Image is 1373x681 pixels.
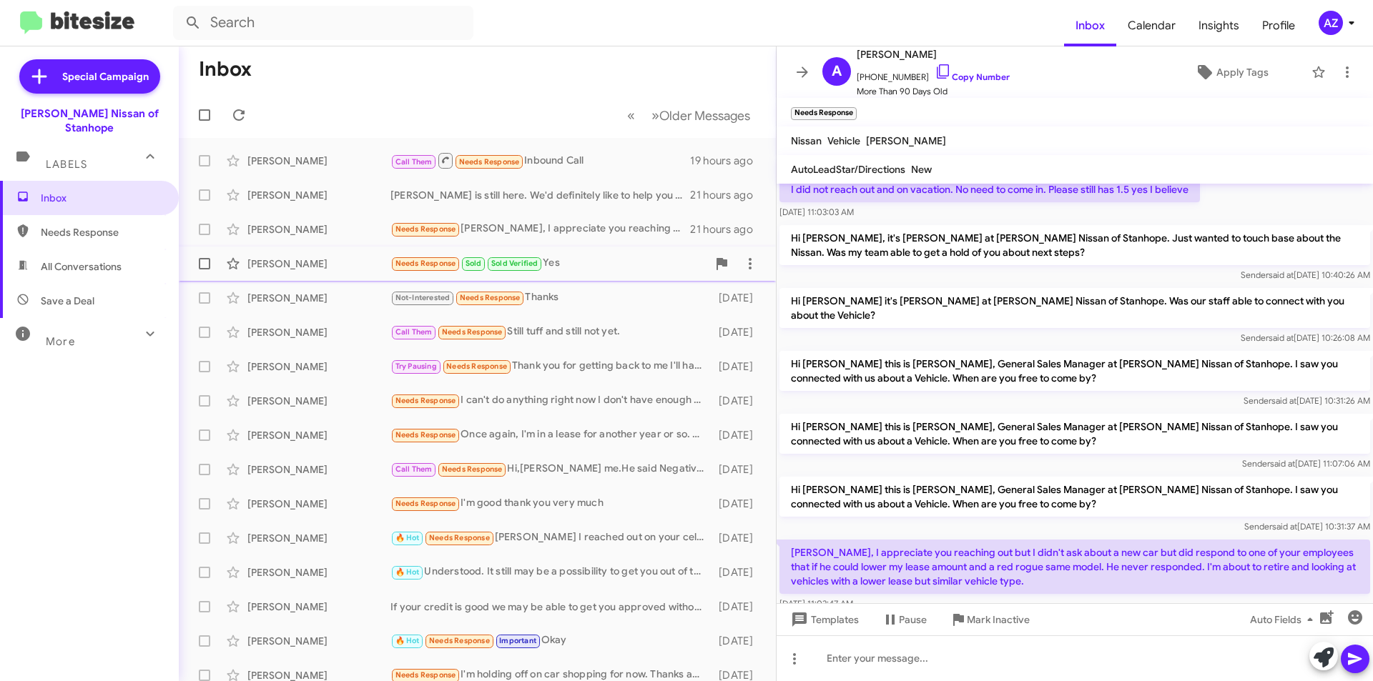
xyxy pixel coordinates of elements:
[1270,458,1295,469] span: said at
[870,607,938,632] button: Pause
[1116,5,1187,46] a: Calendar
[690,222,764,237] div: 21 hours ago
[935,71,1010,82] a: Copy Number
[247,359,390,374] div: [PERSON_NAME]
[1269,332,1294,343] span: said at
[466,259,482,268] span: Sold
[1241,269,1370,280] span: Sender [DATE] 10:40:26 AM
[247,531,390,545] div: [PERSON_NAME]
[247,325,390,339] div: [PERSON_NAME]
[1216,59,1269,85] span: Apply Tags
[41,225,162,239] span: Needs Response
[247,257,390,271] div: [PERSON_NAME]
[779,225,1370,265] p: Hi [PERSON_NAME], it's [PERSON_NAME] at [PERSON_NAME] Nissan of Stanhope. Just wanted to touch ba...
[857,63,1010,84] span: [PHONE_NUMBER]
[41,191,162,205] span: Inbox
[247,188,390,202] div: [PERSON_NAME]
[712,600,764,614] div: [DATE]
[446,362,507,371] span: Needs Response
[690,154,764,168] div: 19 hours ago
[1244,521,1370,532] span: Sender [DATE] 10:31:37 AM
[857,46,1010,63] span: [PERSON_NAME]
[395,362,437,371] span: Try Pausing
[247,462,390,477] div: [PERSON_NAME]
[712,394,764,408] div: [DATE]
[712,531,764,545] div: [DATE]
[429,533,490,542] span: Needs Response
[788,607,859,632] span: Templates
[857,84,1010,99] span: More Than 90 Days Old
[779,540,1370,594] p: [PERSON_NAME], I appreciate you reaching out but I didn't ask about a new car but did respond to ...
[1187,5,1251,46] span: Insights
[390,188,690,202] div: [PERSON_NAME] is still here. We'd definitely like to help you out of the Rogue if you're not happ...
[1158,59,1304,85] button: Apply Tags
[390,564,712,580] div: Understood. It still may be a possibility to get you out of that Infiniti lease. Just depends on ...
[1251,5,1306,46] a: Profile
[41,259,122,274] span: All Conversations
[712,291,764,305] div: [DATE]
[627,106,635,124] span: «
[1269,269,1294,280] span: said at
[1319,11,1343,35] div: AZ
[866,134,946,147] span: [PERSON_NAME]
[429,636,490,645] span: Needs Response
[832,60,842,83] span: A
[395,396,456,405] span: Needs Response
[247,394,390,408] div: [PERSON_NAME]
[390,600,712,614] div: If your credit is good we may be able to get you approved without needing proof of income.
[777,607,870,632] button: Templates
[247,497,390,511] div: [PERSON_NAME]
[395,259,456,268] span: Needs Response
[395,327,433,337] span: Call Them
[390,151,690,169] div: Inbound Call
[619,101,759,130] nav: Page navigation example
[651,106,659,124] span: »
[390,255,707,272] div: Yes
[173,6,473,40] input: Search
[1241,332,1370,343] span: Sender [DATE] 10:26:08 AM
[779,207,854,217] span: [DATE] 11:03:03 AM
[779,177,1200,202] p: I did not reach out and on vacation. No need to come in. Please still has 1.5 yes I believe
[712,565,764,580] div: [DATE]
[712,325,764,339] div: [DATE]
[791,134,822,147] span: Nissan
[779,414,1370,454] p: Hi [PERSON_NAME] this is [PERSON_NAME], General Sales Manager at [PERSON_NAME] Nissan of Stanhope...
[390,632,712,649] div: Okay
[1244,395,1370,406] span: Sender [DATE] 10:31:26 AM
[779,477,1370,517] p: Hi [PERSON_NAME] this is [PERSON_NAME], General Sales Manager at [PERSON_NAME] Nissan of Stanhope...
[1272,521,1297,532] span: said at
[712,634,764,648] div: [DATE]
[938,607,1041,632] button: Mark Inactive
[779,288,1370,328] p: Hi [PERSON_NAME] it's [PERSON_NAME] at [PERSON_NAME] Nissan of Stanhope. Was our staff able to co...
[390,324,712,340] div: Still tuff and still not yet.
[395,293,451,302] span: Not-Interested
[827,134,860,147] span: Vehicle
[62,69,149,84] span: Special Campaign
[911,163,932,176] span: New
[390,427,712,443] div: Once again, I'm in a lease for another year or so. ONLY inquired if you were willing to buy out m...
[1239,607,1330,632] button: Auto Fields
[247,291,390,305] div: [PERSON_NAME]
[779,598,853,609] span: [DATE] 11:02:47 AM
[199,58,252,81] h1: Inbox
[395,567,420,577] span: 🔥 Hot
[779,351,1370,391] p: Hi [PERSON_NAME] this is [PERSON_NAME], General Sales Manager at [PERSON_NAME] Nissan of Stanhope...
[1242,458,1370,469] span: Sender [DATE] 11:07:06 AM
[395,499,456,508] span: Needs Response
[395,430,456,439] span: Needs Response
[247,428,390,442] div: [PERSON_NAME]
[46,335,75,348] span: More
[390,221,690,237] div: [PERSON_NAME], I appreciate you reaching out but I didn't ask about a new car but did respond to ...
[19,59,160,94] a: Special Campaign
[1064,5,1116,46] a: Inbox
[499,636,536,645] span: Important
[659,108,750,124] span: Older Messages
[967,607,1030,632] span: Mark Inactive
[395,157,433,166] span: Call Them
[491,259,538,268] span: Sold Verified
[1250,607,1319,632] span: Auto Fields
[395,636,420,645] span: 🔥 Hot
[247,154,390,168] div: [PERSON_NAME]
[247,634,390,648] div: [PERSON_NAME]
